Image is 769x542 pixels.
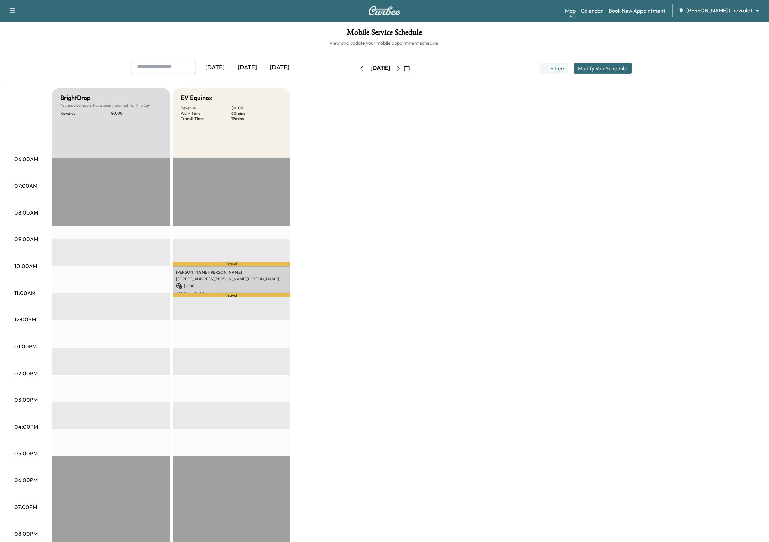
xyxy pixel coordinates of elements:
[176,276,287,282] p: [STREET_ADDRESS][PERSON_NAME][PERSON_NAME]
[176,291,287,296] p: 10:00 am - 11:00 am
[231,116,282,121] p: 19 mins
[581,7,603,15] a: Calendar
[368,6,401,15] img: Curbee Logo
[181,105,231,111] p: Revenue
[574,63,632,74] button: Modify Van Schedule
[7,40,762,46] h6: View and update your mobile appointment schedule.
[14,396,38,404] p: 03:00PM
[176,270,287,275] p: [PERSON_NAME] [PERSON_NAME]
[231,111,282,116] p: 60 mins
[181,116,231,121] p: Transit Time
[181,93,212,103] h5: EV Equinox
[60,111,111,116] p: Revenue
[14,289,35,297] p: 11:00AM
[14,208,38,217] p: 08:00AM
[14,423,38,431] p: 04:00PM
[7,28,762,40] h1: Mobile Service Schedule
[173,262,290,266] p: Travel
[687,7,753,14] span: [PERSON_NAME] Chevrolet
[176,283,287,289] p: $ 0.00
[199,60,231,75] div: [DATE]
[14,449,38,457] p: 05:00PM
[14,476,38,484] p: 06:00PM
[563,67,564,70] span: ●
[609,7,666,15] a: Book New Appointment
[60,103,162,108] p: Scheduled hours have been modified for this day
[173,293,290,297] p: Travel
[14,530,38,538] p: 08:00PM
[111,111,162,116] p: $ 0.00
[14,369,38,377] p: 02:00PM
[231,60,263,75] div: [DATE]
[263,60,296,75] div: [DATE]
[14,315,36,323] p: 12:00PM
[565,7,576,15] a: MapBeta
[231,105,282,111] p: $ 0.00
[569,14,576,19] div: Beta
[14,503,37,511] p: 07:00PM
[551,64,563,72] span: Filter
[60,93,91,103] h5: BrightDrop
[370,64,390,72] div: [DATE]
[14,262,37,270] p: 10:00AM
[181,111,231,116] p: Work Time
[14,235,38,243] p: 09:00AM
[540,63,569,74] button: Filter●1
[14,342,37,350] p: 01:00PM
[14,155,38,163] p: 06:00AM
[14,182,37,190] p: 07:00AM
[564,66,565,71] span: 1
